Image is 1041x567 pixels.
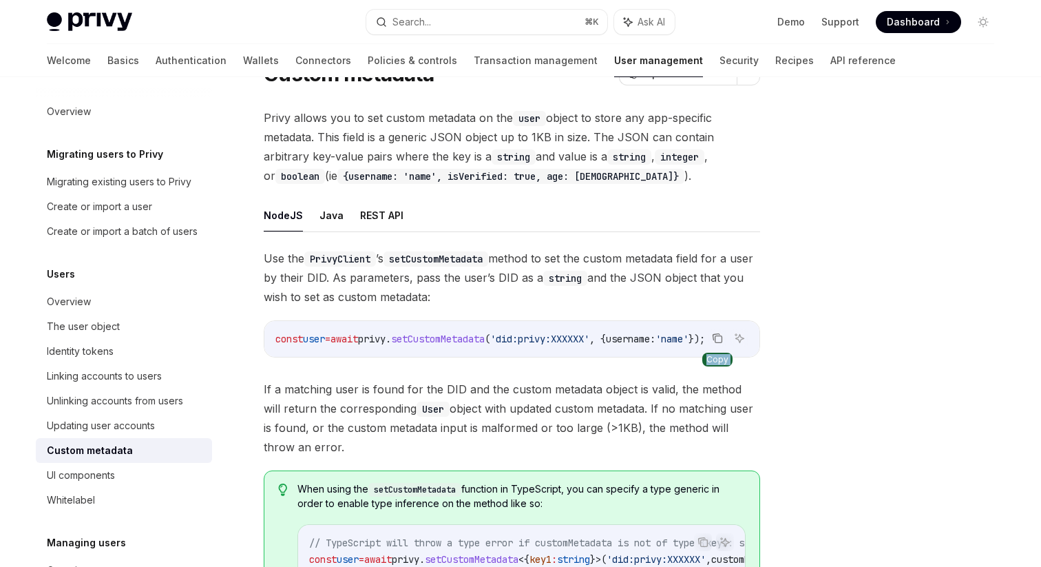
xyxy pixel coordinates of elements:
[309,553,337,566] span: const
[830,44,896,77] a: API reference
[47,103,91,120] div: Overview
[590,553,607,566] span: }>(
[275,169,325,184] code: boolean
[295,44,351,77] a: Connectors
[330,333,358,345] span: await
[47,318,120,335] div: The user object
[543,271,587,286] code: string
[107,44,139,77] a: Basics
[36,219,212,244] a: Create or import a batch of users
[337,169,684,184] code: {username: 'name', isVerified: true, age: [DEMOGRAPHIC_DATA]}
[702,353,733,367] div: Copy
[716,533,734,551] button: Ask AI
[36,389,212,413] a: Unlinking accounts from users
[777,15,805,29] a: Demo
[557,553,590,566] span: string
[655,333,688,345] span: 'name'
[589,333,606,345] span: , {
[391,333,485,345] span: setCustomMetadata
[36,314,212,339] a: The user object
[47,368,162,384] div: Linking accounts to users
[518,553,529,566] span: <{
[366,10,607,34] button: Search...⌘K
[614,44,703,77] a: User management
[490,333,589,345] span: 'did:privy:XXXXXX'
[655,150,704,165] code: integer
[36,99,212,124] a: Overview
[47,467,115,484] div: UI components
[730,329,748,347] button: Ask AI
[688,333,705,345] span: });
[278,484,288,496] svg: Tip
[607,553,706,566] span: 'did:privy:XXXXXX'
[325,333,330,345] span: =
[368,44,457,77] a: Policies & controls
[47,223,198,240] div: Create or import a batch of users
[304,251,376,267] code: PrivyClient
[36,289,212,314] a: Overview
[775,44,814,77] a: Recipes
[419,553,425,566] span: .
[383,251,488,267] code: setCustomMetadata
[513,111,546,126] code: user
[386,333,391,345] span: .
[47,535,126,551] h5: Managing users
[425,553,518,566] span: setCustomMetadata
[359,553,364,566] span: =
[264,380,760,457] span: If a matching user is found for the DID and the custom metadata object is valid, the method will ...
[887,15,940,29] span: Dashboard
[156,44,227,77] a: Authentication
[392,553,419,566] span: privy
[47,417,155,434] div: Updating user accounts
[485,333,490,345] span: (
[264,199,303,231] button: NodeJS
[585,17,599,28] span: ⌘ K
[358,333,386,345] span: privy
[614,10,675,34] button: Ask AI
[47,266,75,282] h5: Users
[243,44,279,77] a: Wallets
[47,44,91,77] a: Welcome
[337,553,359,566] span: user
[309,537,777,549] span: // TypeScript will throw a type error if customMetadata is not of type {key1: string}
[319,199,344,231] button: Java
[972,11,994,33] button: Toggle dark mode
[264,249,760,307] span: Use the ’s method to set the custom metadata field for a user by their DID. As parameters, pass t...
[694,533,712,551] button: Copy the contents from the code block
[417,402,450,417] code: User
[36,463,212,488] a: UI components
[36,413,212,438] a: Updating user accounts
[36,169,212,194] a: Migrating existing users to Privy
[392,14,431,30] div: Search...
[275,333,303,345] span: const
[47,343,114,360] div: Identity tokens
[47,146,163,163] h5: Migrating users to Privy
[264,108,760,185] span: Privy allows you to set custom metadata on the object to store any app-specific metadata. This fi...
[492,150,536,165] code: string
[360,199,403,231] button: REST API
[876,11,961,33] a: Dashboard
[706,553,711,566] span: ,
[297,482,746,511] span: When using the function in TypeScript, you can specify a type generic in order to enable type inf...
[36,438,212,463] a: Custom metadata
[638,15,665,29] span: Ask AI
[36,488,212,513] a: Whitelabel
[303,333,325,345] span: user
[529,553,551,566] span: key1
[47,442,133,459] div: Custom metadata
[719,44,759,77] a: Security
[607,150,651,165] code: string
[47,293,91,310] div: Overview
[364,553,392,566] span: await
[474,44,598,77] a: Transaction management
[47,174,191,190] div: Migrating existing users to Privy
[36,339,212,364] a: Identity tokens
[47,12,132,32] img: light logo
[47,492,95,508] div: Whitelabel
[821,15,859,29] a: Support
[711,553,788,566] span: customMetadata
[36,194,212,219] a: Create or import a user
[36,364,212,389] a: Linking accounts to users
[708,329,726,347] button: Copy the contents from the code block
[47,393,183,409] div: Unlinking accounts from users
